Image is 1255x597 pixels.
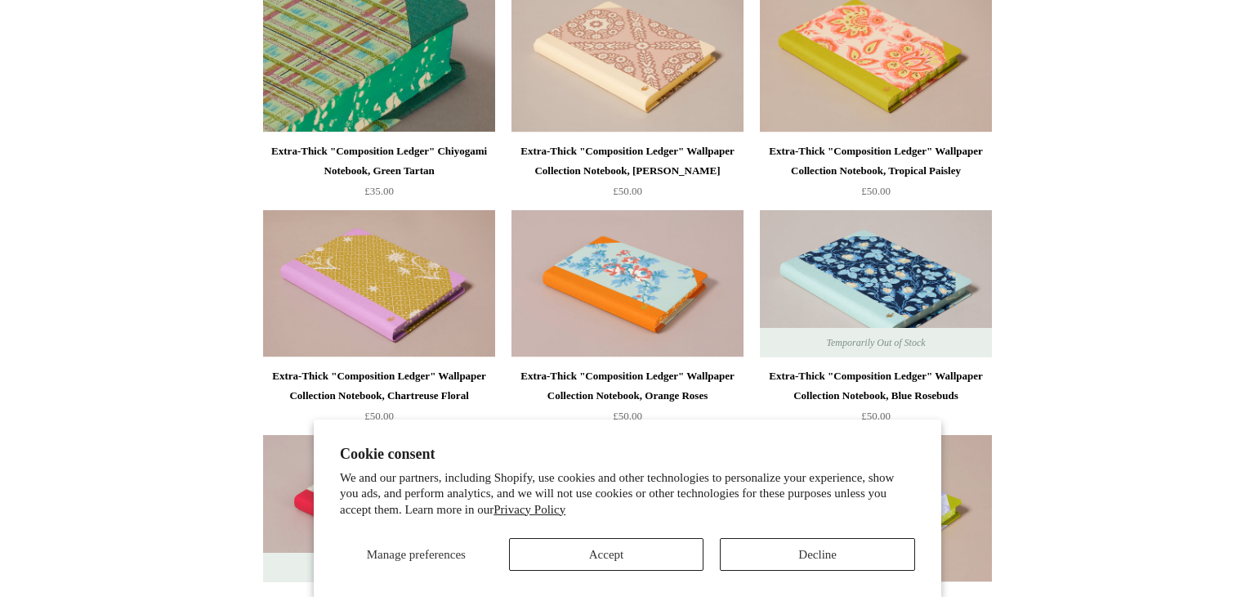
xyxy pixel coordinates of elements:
a: Extra-Thick "Composition Ledger" Wallpaper Collection Notebook, Blue Rosebuds £50.00 [760,366,992,433]
a: Extra-Thick "Composition Ledger" Wallpaper Collection Notebook, Orange Roses Extra-Thick "Composi... [511,210,744,357]
a: Extra-Thick "Composition Ledger" Wallpaper Collection Notebook, Blue Rosebuds Extra-Thick "Compos... [760,210,992,357]
h2: Cookie consent [340,446,915,463]
span: £50.00 [861,185,891,197]
a: Extra-Thick "Composition Ledger" Wallpaper Collection Notebook, Stained Glass Extra-Thick "Compos... [263,435,495,582]
span: Temporarily Out of Stock [810,328,941,357]
button: Accept [509,538,704,571]
img: Extra-Thick "Composition Ledger" Wallpaper Collection Notebook, Stained Glass [263,435,495,582]
div: Extra-Thick "Composition Ledger" Wallpaper Collection Notebook, Chartreuse Floral [267,366,491,406]
a: Extra-Thick "Composition Ledger" Wallpaper Collection Notebook, [PERSON_NAME] £50.00 [511,141,744,209]
div: Extra-Thick "Composition Ledger" Wallpaper Collection Notebook, Tropical Paisley [764,141,988,181]
a: Extra-Thick "Composition Ledger" Chiyogami Notebook, Green Tartan £35.00 [263,141,495,209]
button: Manage preferences [340,538,493,571]
span: Manage preferences [367,548,466,561]
button: Decline [720,538,915,571]
a: Extra-Thick "Composition Ledger" Wallpaper Collection Notebook, Orange Roses £50.00 [511,366,744,433]
span: £50.00 [613,410,642,422]
img: Extra-Thick "Composition Ledger" Wallpaper Collection Notebook, Orange Roses [511,210,744,357]
div: Extra-Thick "Composition Ledger" Wallpaper Collection Notebook, Orange Roses [516,366,739,406]
span: £50.00 [364,410,394,422]
span: £50.00 [613,185,642,197]
a: Extra-Thick "Composition Ledger" Wallpaper Collection Notebook, Tropical Paisley £50.00 [760,141,992,209]
div: Extra-Thick "Composition Ledger" Wallpaper Collection Notebook, Blue Rosebuds [764,366,988,406]
p: We and our partners, including Shopify, use cookies and other technologies to personalize your ex... [340,470,915,518]
img: Extra-Thick "Composition Ledger" Wallpaper Collection Notebook, Chartreuse Floral [263,210,495,357]
a: Extra-Thick "Composition Ledger" Wallpaper Collection Notebook, Chartreuse Floral £50.00 [263,366,495,433]
a: Privacy Policy [494,503,565,516]
span: £50.00 [861,410,891,422]
div: Extra-Thick "Composition Ledger" Wallpaper Collection Notebook, [PERSON_NAME] [516,141,739,181]
a: Extra-Thick "Composition Ledger" Wallpaper Collection Notebook, Chartreuse Floral Extra-Thick "Co... [263,210,495,357]
div: Extra-Thick "Composition Ledger" Chiyogami Notebook, Green Tartan [267,141,491,181]
span: £35.00 [364,185,394,197]
img: Extra-Thick "Composition Ledger" Wallpaper Collection Notebook, Blue Rosebuds [760,210,992,357]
